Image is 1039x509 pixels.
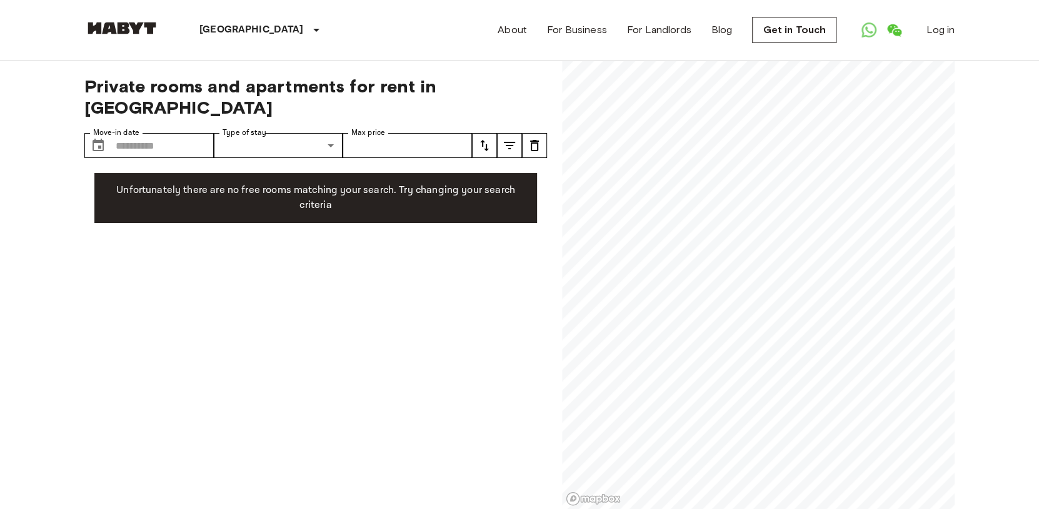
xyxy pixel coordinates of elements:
[926,22,955,37] a: Log in
[199,22,304,37] p: [GEOGRAPHIC_DATA]
[86,133,111,158] button: Choose date
[472,133,497,158] button: tune
[497,133,522,158] button: tune
[223,127,266,138] label: Type of stay
[84,22,159,34] img: Habyt
[711,22,733,37] a: Blog
[104,183,527,213] p: Unfortunately there are no free rooms matching your search. Try changing your search criteria
[351,127,385,138] label: Max price
[627,22,691,37] a: For Landlords
[752,17,836,43] a: Get in Touch
[566,492,621,506] a: Mapbox logo
[93,127,139,138] label: Move-in date
[547,22,607,37] a: For Business
[881,17,906,42] a: Open WeChat
[498,22,527,37] a: About
[84,76,547,118] span: Private rooms and apartments for rent in [GEOGRAPHIC_DATA]
[522,133,547,158] button: tune
[856,17,881,42] a: Open WhatsApp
